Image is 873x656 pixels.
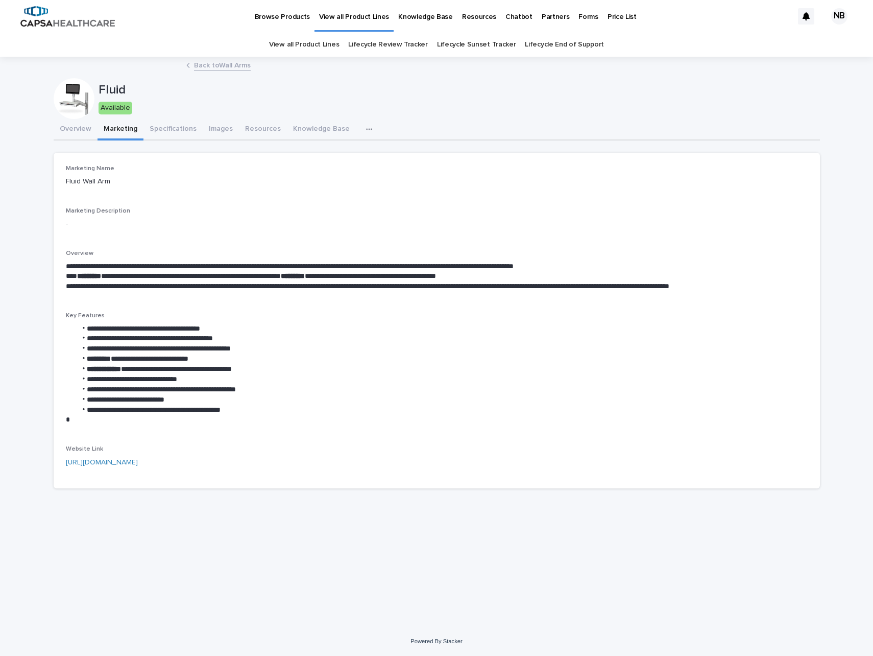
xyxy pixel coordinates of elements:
[437,33,516,57] a: Lifecycle Sunset Tracker
[66,176,808,187] p: Fluid Wall Arm
[410,638,462,644] a: Powered By Stacker
[99,102,132,114] div: Available
[66,219,808,229] p: -
[20,6,115,27] img: B5p4sRfuTuC72oLToeu7
[239,119,287,140] button: Resources
[66,250,93,256] span: Overview
[269,33,339,57] a: View all Product Lines
[99,83,816,98] p: Fluid
[143,119,203,140] button: Specifications
[66,459,138,466] a: [URL][DOMAIN_NAME]
[194,59,251,71] a: Back toWall Arms
[98,119,143,140] button: Marketing
[203,119,239,140] button: Images
[66,313,105,319] span: Key Features
[66,166,114,172] span: Marketing Name
[831,8,847,25] div: NB
[66,446,103,452] span: Website Link
[287,119,356,140] button: Knowledge Base
[66,208,130,214] span: Marketing Description
[348,33,428,57] a: Lifecycle Review Tracker
[525,33,604,57] a: Lifecycle End of Support
[54,119,98,140] button: Overview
